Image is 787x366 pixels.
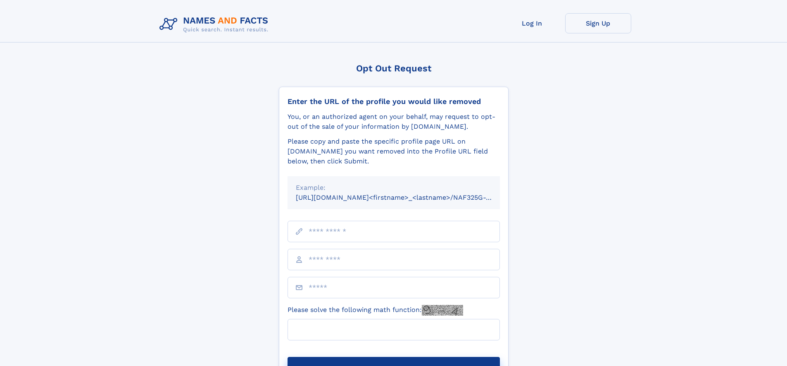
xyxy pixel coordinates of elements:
[279,63,509,73] div: Opt Out Request
[499,13,565,33] a: Log In
[296,183,492,193] div: Example:
[565,13,631,33] a: Sign Up
[156,13,275,35] img: Logo Names and Facts
[296,194,516,201] small: [URL][DOMAIN_NAME]<firstname>_<lastname>/NAF325G-xxxxxxxx
[288,305,463,316] label: Please solve the following math function:
[288,137,500,166] div: Please copy and paste the specific profile page URL on [DOMAIN_NAME] you want removed into the Pr...
[288,97,500,106] div: Enter the URL of the profile you would like removed
[288,112,500,132] div: You, or an authorized agent on your behalf, may request to opt-out of the sale of your informatio...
